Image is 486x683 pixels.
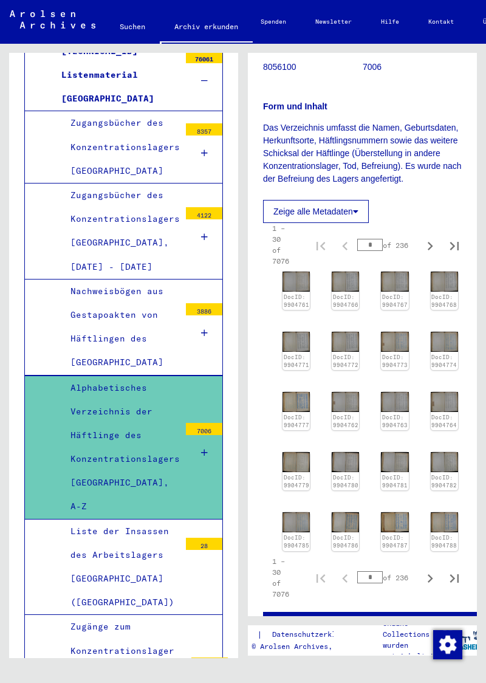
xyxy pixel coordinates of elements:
img: 001.jpg [282,272,310,292]
a: Datenschutzerklärung [262,628,372,641]
a: DocID: 9904779 [284,474,309,489]
img: 001.jpg [282,452,310,472]
a: DocID: 9904774 [431,354,457,369]
button: Previous page [333,566,357,590]
a: DocID: 9904771 [284,354,309,369]
a: DocID: 9904786 [333,534,358,549]
a: DocID: 9904773 [382,354,408,369]
img: 001.jpg [431,332,458,352]
div: 4122 [186,207,222,219]
a: DocID: 9904785 [284,534,309,549]
div: 1 – 30 of 7076 [272,223,289,267]
button: Next page [418,566,442,590]
div: 1 – 30 of 7076 [272,556,289,600]
img: 001.jpg [332,392,359,412]
a: DocID: 9904781 [382,474,408,489]
img: 001.jpg [332,332,359,352]
a: Newsletter [301,7,366,36]
img: 001.jpg [431,512,458,532]
a: DocID: 9904787 [382,534,408,549]
button: First page [309,233,333,257]
img: 001.jpg [282,392,310,412]
a: Suchen [105,12,160,41]
img: 001.jpg [381,512,408,532]
img: 001.jpg [381,392,408,412]
a: See comments created before [DATE] [292,616,477,629]
div: Zugangsbücher des Konzentrationslagers [GEOGRAPHIC_DATA] [61,111,180,183]
img: 001.jpg [381,332,408,352]
div: of 236 [357,572,418,583]
div: Liste der Insassen des Arbeitslagers [GEOGRAPHIC_DATA] ([GEOGRAPHIC_DATA]) [61,520,180,615]
a: DocID: 9904767 [382,293,408,309]
button: Last page [442,566,467,590]
p: Copyright © Arolsen Archives, 2021 [209,641,372,652]
img: Zustimmung ändern [433,630,462,659]
a: DocID: 9904777 [284,414,309,429]
a: DocID: 9904780 [333,474,358,489]
div: 8357 [186,123,222,136]
p: 7006 [363,61,462,74]
a: DocID: 9904772 [333,354,358,369]
img: 001.jpg [381,452,408,472]
img: 001.jpg [332,272,359,292]
img: Arolsen_neg.svg [10,10,95,29]
a: DocID: 9904782 [431,474,457,489]
div: 28 [186,538,222,550]
a: DocID: 9904764 [431,414,457,429]
img: 001.jpg [282,512,310,532]
a: DocID: 9904762 [333,414,358,429]
a: DocID: 9904768 [431,293,457,309]
div: Zugangsbücher des Konzentrationslagers [GEOGRAPHIC_DATA], [DATE] - [DATE] [61,184,180,279]
a: DocID: 9904766 [333,293,358,309]
div: 3886 [186,303,222,315]
a: Archiv erkunden [160,12,253,44]
img: 001.jpg [381,272,408,292]
img: 001.jpg [332,452,359,472]
b: Form und Inhalt [263,101,327,111]
img: yv_logo.png [440,625,485,655]
a: DocID: 9904788 [431,534,457,549]
a: Kontakt [414,7,468,36]
a: Hilfe [366,7,414,36]
div: of 236 [357,239,418,251]
div: [TECHNICAL_ID] - Listenmaterial [GEOGRAPHIC_DATA] [52,39,180,111]
div: 7006 [186,423,222,435]
img: 001.jpg [332,512,359,532]
button: Previous page [333,233,357,257]
img: 001.jpg [282,332,310,352]
img: 001.jpg [431,392,458,412]
button: Next page [418,233,442,257]
div: | [209,628,372,641]
p: Das Verzeichnis umfasst die Namen, Geburtsdaten, Herkunftsorte, Häftlingsnummern sowie das weiter... [263,122,462,185]
a: DocID: 9904763 [382,414,408,429]
button: Last page [442,233,467,257]
button: Zeige alle Metadaten [263,200,369,223]
a: Spenden [246,7,301,36]
img: 001.jpg [431,272,458,292]
div: Alphabetisches Verzeichnis der Häftlinge des Konzentrationslagers [GEOGRAPHIC_DATA], A-Z [61,376,180,519]
img: 001.jpg [431,452,458,472]
div: Nachweisbögen aus Gestapoakten von Häftlingen des [GEOGRAPHIC_DATA] [61,280,180,375]
div: Zustimmung ändern [433,630,462,659]
button: First page [309,566,333,590]
div: 76061 [186,51,222,63]
a: DocID: 9904761 [284,293,309,309]
p: 8056100 [263,61,362,74]
div: 228 [191,657,228,670]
